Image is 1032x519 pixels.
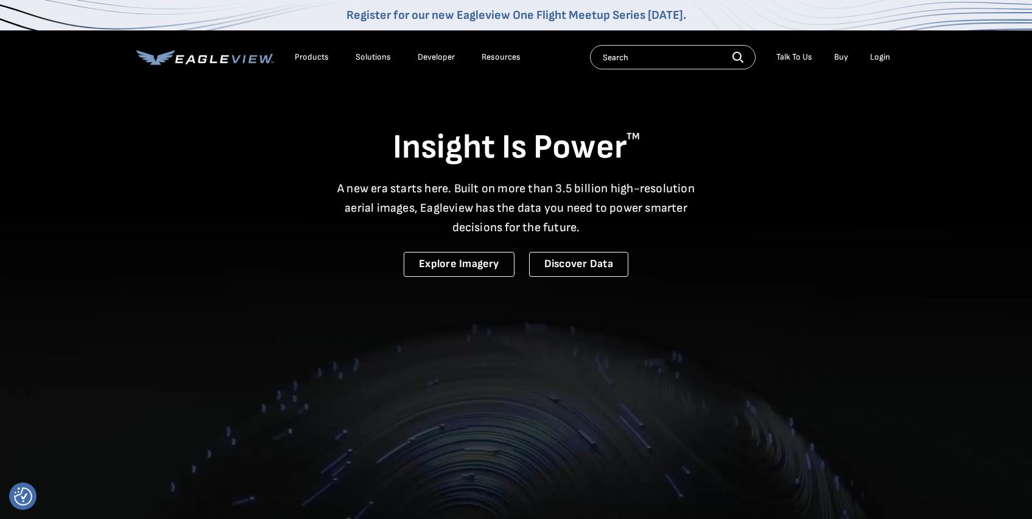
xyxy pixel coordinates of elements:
[346,8,686,23] a: Register for our new Eagleview One Flight Meetup Series [DATE].
[834,52,848,63] a: Buy
[627,131,640,142] sup: TM
[529,252,628,277] a: Discover Data
[136,127,896,169] h1: Insight Is Power
[418,52,455,63] a: Developer
[870,52,890,63] div: Login
[330,179,703,237] p: A new era starts here. Built on more than 3.5 billion high-resolution aerial images, Eagleview ha...
[590,45,756,69] input: Search
[14,487,32,506] img: Revisit consent button
[356,52,391,63] div: Solutions
[295,52,329,63] div: Products
[404,252,514,277] a: Explore Imagery
[776,52,812,63] div: Talk To Us
[482,52,521,63] div: Resources
[14,487,32,506] button: Consent Preferences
